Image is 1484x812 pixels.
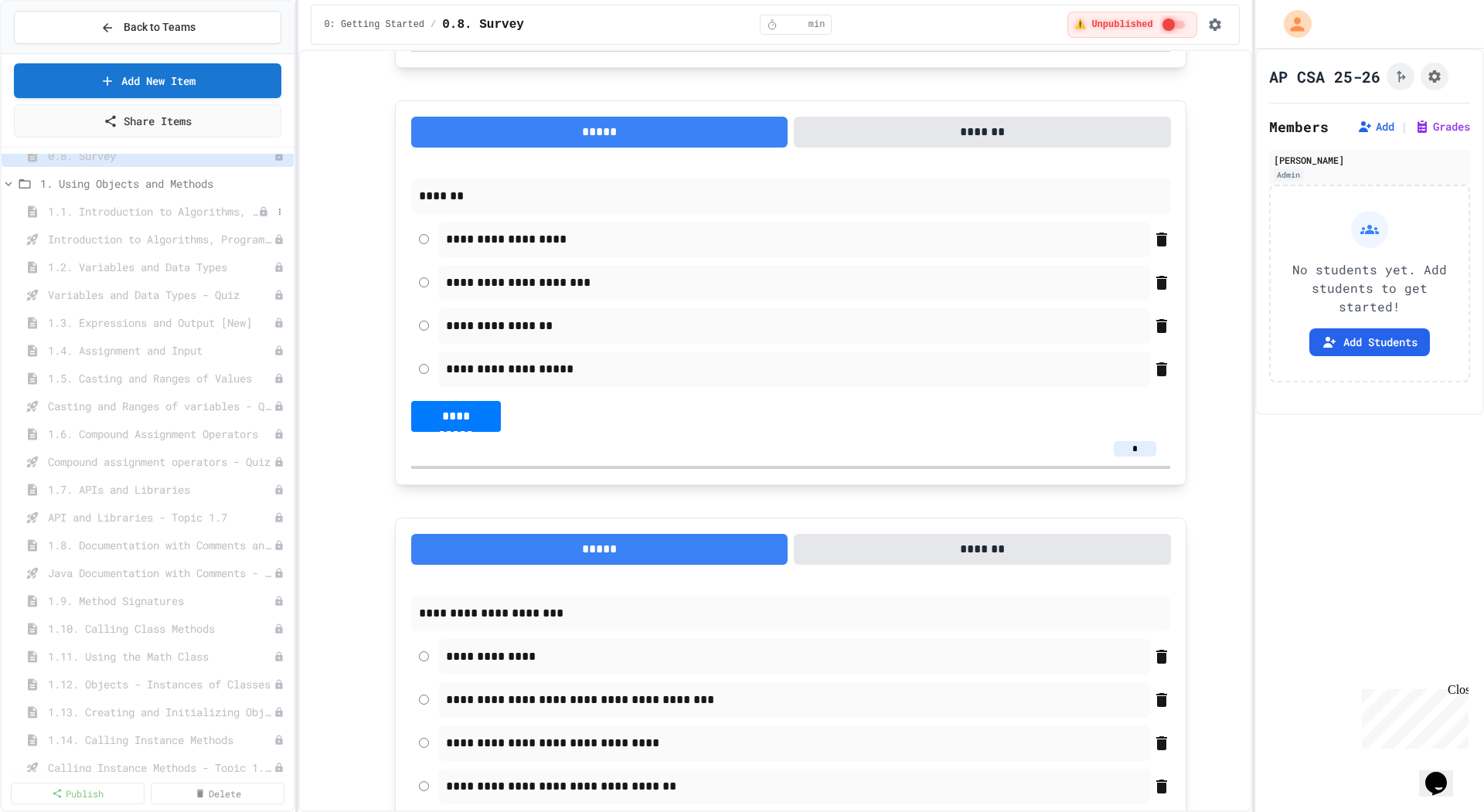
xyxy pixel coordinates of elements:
[48,148,274,164] span: 0.8. Survey
[1357,119,1394,134] button: Add
[442,15,524,34] span: 0.8. Survey
[274,735,284,746] div: Unpublished
[48,426,274,442] span: 1.6. Compound Assignment Operators
[808,19,825,31] span: min
[48,565,274,581] span: Java Documentation with Comments - Topic 1.8
[274,290,284,301] div: Unpublished
[14,63,281,98] a: Add New Item
[274,623,284,634] div: Unpublished
[1274,153,1465,167] div: [PERSON_NAME]
[274,457,284,467] div: Unpublished
[1274,168,1303,182] div: Admin
[1309,328,1430,356] button: Add Students
[274,540,284,551] div: Unpublished
[48,287,274,303] span: Variables and Data Types - Quiz
[40,175,288,192] span: 1. Using Objects and Methods
[48,759,274,776] span: Calling Instance Methods - Topic 1.14
[274,234,284,245] div: Unpublished
[14,104,281,138] a: Share Items
[1401,117,1408,136] span: |
[324,19,424,31] span: 0: Getting Started
[274,651,284,662] div: Unpublished
[48,370,274,386] span: 1.5. Casting and Ranges of Values
[48,620,274,637] span: 1.10. Calling Class Methods
[1419,750,1469,797] iframe: chat widget
[274,763,284,773] div: Unpublished
[272,204,288,219] button: More options
[48,648,274,664] span: 1.11. Using the Math Class
[1268,6,1316,42] div: My Account
[1421,63,1448,90] button: Assignment Settings
[124,19,196,36] span: Back to Teams
[1387,63,1414,90] button: Click to see fork details
[14,11,281,44] button: Back to Teams
[1074,19,1152,31] span: ⚠️ Unpublished
[1269,66,1380,87] h1: AP CSA 25-26
[274,401,284,412] div: Unpublished
[48,454,274,470] span: Compound assignment operators - Quiz
[48,342,274,358] span: 1.4. Assignment and Input
[48,732,274,748] span: 1.14. Calling Instance Methods
[48,231,274,247] span: Introduction to Algorithms, Programming, and Compilers
[48,509,274,525] span: API and Libraries - Topic 1.7
[274,345,284,356] div: Unpublished
[1283,260,1456,316] p: No students yet. Add students to get started!
[274,596,284,606] div: Unpublished
[48,398,274,414] span: Casting and Ranges of variables - Quiz
[274,262,284,273] div: Unpublished
[48,203,258,219] span: 1.1. Introduction to Algorithms, Programming, and Compilers
[274,318,284,328] div: Unpublished
[274,512,284,523] div: Unpublished
[151,783,284,804] a: Delete
[48,314,274,331] span: 1.3. Expressions and Output [New]
[274,568,284,579] div: Unpublished
[48,593,274,609] span: 1.9. Method Signatures
[1356,683,1469,749] iframe: chat widget
[48,704,274,720] span: 1.13. Creating and Initializing Objects: Constructors
[6,6,107,98] div: Chat with us now!Close
[274,373,284,384] div: Unpublished
[11,783,145,804] a: Publish
[274,679,284,690] div: Unpublished
[274,151,284,161] div: Unpublished
[48,481,274,498] span: 1.7. APIs and Libraries
[48,537,274,553] span: 1.8. Documentation with Comments and Preconditions
[1067,12,1196,38] div: ⚠️ Students cannot see this content! Click the toggle to publish it and make it visible to your c...
[274,429,284,440] div: Unpublished
[48,676,274,692] span: 1.12. Objects - Instances of Classes
[274,484,284,495] div: Unpublished
[431,19,436,31] span: /
[48,259,274,275] span: 1.2. Variables and Data Types
[1414,119,1470,134] button: Grades
[274,707,284,718] div: Unpublished
[1269,116,1329,138] h2: Members
[258,206,269,217] div: Unpublished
